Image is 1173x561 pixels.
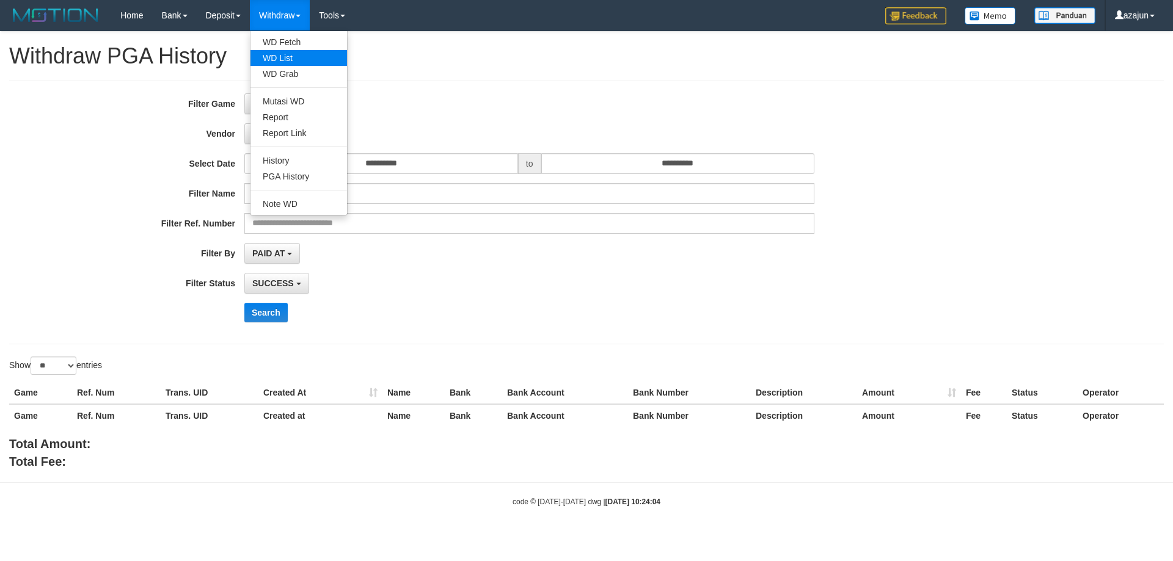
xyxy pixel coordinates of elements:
[628,404,751,427] th: Bank Number
[518,153,541,174] span: to
[961,404,1007,427] th: Fee
[502,404,628,427] th: Bank Account
[244,93,335,114] button: No item selected
[502,382,628,404] th: Bank Account
[31,357,76,375] select: Showentries
[250,153,347,168] a: History
[751,404,857,427] th: Description
[1078,404,1164,427] th: Operator
[244,243,300,264] button: PAID AT
[244,273,309,294] button: SUCCESS
[961,382,1007,404] th: Fee
[1007,382,1078,404] th: Status
[445,404,502,427] th: Bank
[628,382,751,404] th: Bank Number
[9,382,72,404] th: Game
[9,357,102,375] label: Show entries
[9,437,90,451] b: Total Amount:
[1007,404,1078,427] th: Status
[252,248,285,258] span: PAID AT
[9,455,66,468] b: Total Fee:
[244,303,288,322] button: Search
[9,6,102,24] img: MOTION_logo.png
[258,404,382,427] th: Created at
[161,404,258,427] th: Trans. UID
[1034,7,1095,24] img: panduan.png
[965,7,1016,24] img: Button%20Memo.svg
[250,34,347,50] a: WD Fetch
[72,404,161,427] th: Ref. Num
[250,196,347,212] a: Note WD
[513,498,660,506] small: code © [DATE]-[DATE] dwg |
[250,66,347,82] a: WD Grab
[885,7,946,24] img: Feedback.jpg
[857,404,961,427] th: Amount
[250,168,347,184] a: PGA History
[244,123,338,144] button: - Default Vendor -
[250,109,347,125] a: Report
[751,382,857,404] th: Description
[161,382,258,404] th: Trans. UID
[250,125,347,141] a: Report Link
[9,44,1164,68] h1: Withdraw PGA History
[445,382,502,404] th: Bank
[857,382,961,404] th: Amount
[250,93,347,109] a: Mutasi WD
[258,382,382,404] th: Created At
[382,404,445,427] th: Name
[72,382,161,404] th: Ref. Num
[252,278,294,288] span: SUCCESS
[9,404,72,427] th: Game
[382,382,445,404] th: Name
[605,498,660,506] strong: [DATE] 10:24:04
[1078,382,1164,404] th: Operator
[250,50,347,66] a: WD List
